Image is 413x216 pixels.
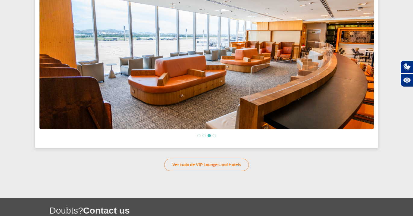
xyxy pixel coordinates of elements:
[400,74,413,87] button: Abrir recursos assistivos.
[400,60,413,74] button: Abrir tradutor de língua de sinais.
[83,205,130,215] span: Contact us
[400,60,413,87] div: Plugin de acessibilidade da Hand Talk.
[164,159,249,171] a: Ver tudo de VIP Lounges and Hotels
